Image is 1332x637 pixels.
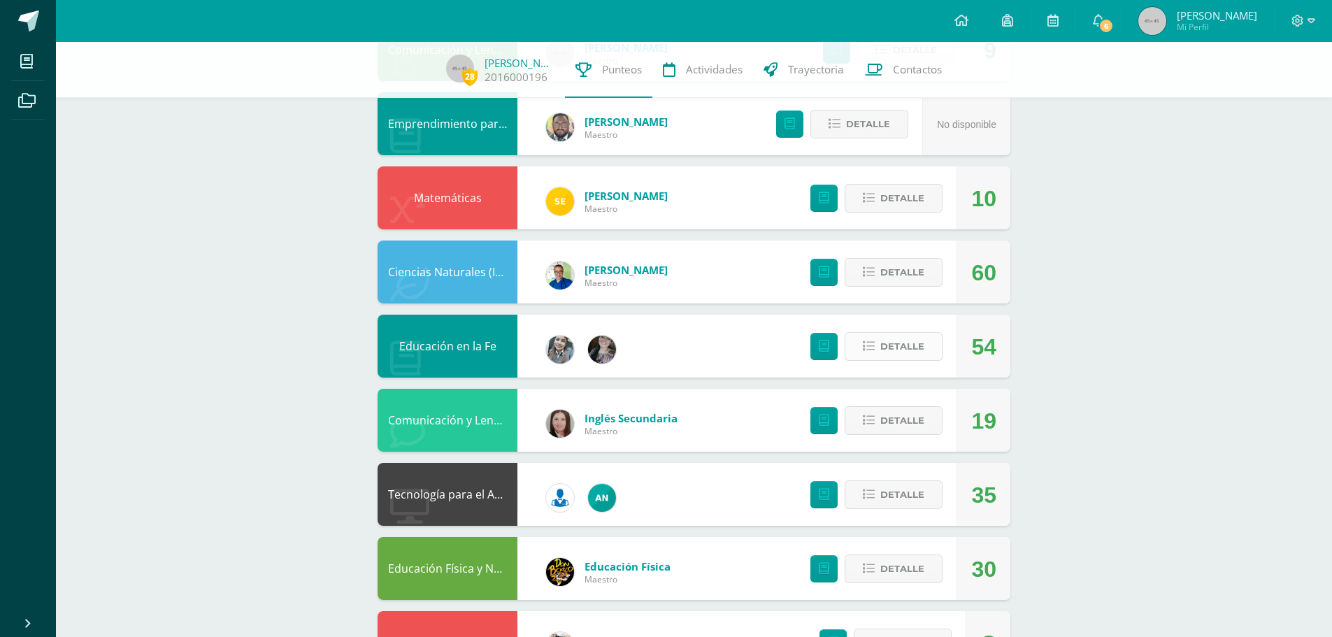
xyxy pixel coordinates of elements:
[546,262,574,289] img: 692ded2a22070436d299c26f70cfa591.png
[880,408,924,434] span: Detalle
[753,42,854,98] a: Trayectoria
[585,411,678,425] span: Inglés Secundaria
[845,406,943,435] button: Detalle
[378,463,517,526] div: Tecnología para el Aprendizaje y la Comunicación (Informática)
[585,425,678,437] span: Maestro
[854,42,952,98] a: Contactos
[588,484,616,512] img: 05ee8f3aa2e004bc19e84eb2325bd6d4.png
[880,259,924,285] span: Detalle
[378,241,517,303] div: Ciencias Naturales (Introducción a la Biología)
[937,119,996,130] span: No disponible
[971,167,996,230] div: 10
[378,315,517,378] div: Educación en la Fe
[585,559,671,573] span: Educación Física
[880,556,924,582] span: Detalle
[585,573,671,585] span: Maestro
[546,187,574,215] img: 03c2987289e60ca238394da5f82a525a.png
[588,336,616,364] img: 8322e32a4062cfa8b237c59eedf4f548.png
[485,56,554,70] a: [PERSON_NAME]
[880,482,924,508] span: Detalle
[845,184,943,213] button: Detalle
[1177,8,1257,22] span: [PERSON_NAME]
[810,110,908,138] button: Detalle
[893,62,942,77] span: Contactos
[602,62,642,77] span: Punteos
[462,68,478,85] span: 28
[971,389,996,452] div: 19
[880,185,924,211] span: Detalle
[845,480,943,509] button: Detalle
[378,166,517,229] div: Matemáticas
[378,92,517,155] div: Emprendimiento para la Productividad
[845,258,943,287] button: Detalle
[1177,21,1257,33] span: Mi Perfil
[565,42,652,98] a: Punteos
[585,189,668,203] span: [PERSON_NAME]
[585,129,668,141] span: Maestro
[546,558,574,586] img: eda3c0d1caa5ac1a520cf0290d7c6ae4.png
[652,42,753,98] a: Actividades
[971,538,996,601] div: 30
[585,115,668,129] span: [PERSON_NAME]
[585,203,668,215] span: Maestro
[846,111,890,137] span: Detalle
[971,464,996,527] div: 35
[845,554,943,583] button: Detalle
[485,70,547,85] a: 2016000196
[788,62,844,77] span: Trayectoria
[880,334,924,359] span: Detalle
[585,277,668,289] span: Maestro
[546,484,574,512] img: 6ed6846fa57649245178fca9fc9a58dd.png
[378,389,517,452] div: Comunicación y Lenguaje, Idioma Extranjero Inglés
[546,113,574,141] img: 712781701cd376c1a616437b5c60ae46.png
[446,55,474,83] img: 45x45
[378,537,517,600] div: Educación Física y Natación
[1138,7,1166,35] img: 45x45
[845,332,943,361] button: Detalle
[546,336,574,364] img: cba4c69ace659ae4cf02a5761d9a2473.png
[971,315,996,378] div: 54
[546,410,574,438] img: 8af0450cf43d44e38c4a1497329761f3.png
[1098,18,1114,34] span: 6
[686,62,743,77] span: Actividades
[585,263,668,277] span: [PERSON_NAME]
[971,241,996,304] div: 60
